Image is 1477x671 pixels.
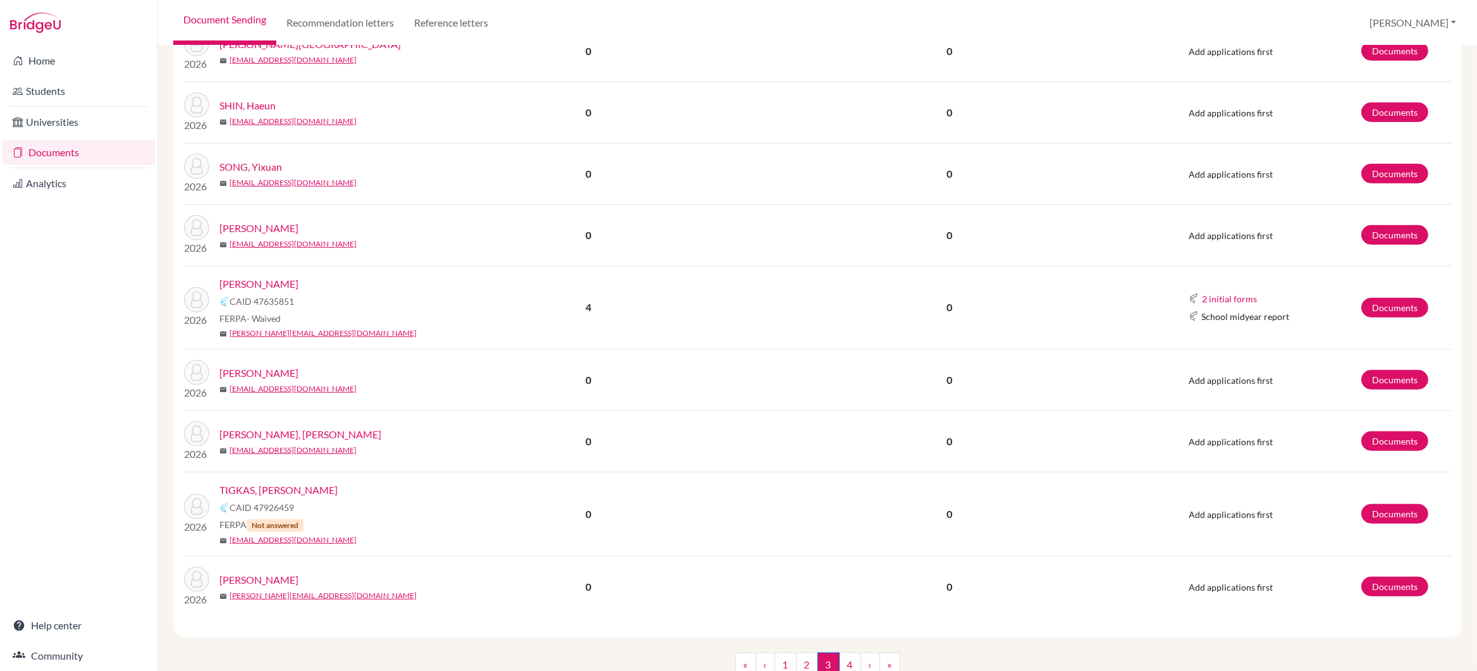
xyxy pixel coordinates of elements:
[741,507,1158,522] p: 0
[1189,311,1199,321] img: Common App logo
[741,372,1158,388] p: 0
[3,78,155,104] a: Students
[741,228,1158,243] p: 0
[219,221,298,236] a: [PERSON_NAME]
[3,109,155,135] a: Universities
[585,168,591,180] b: 0
[1361,102,1428,122] a: Documents
[230,295,294,308] span: CAID 47635851
[585,45,591,57] b: 0
[219,312,281,325] span: FERPA
[741,166,1158,182] p: 0
[219,276,298,292] a: [PERSON_NAME]
[184,240,209,255] p: 2026
[219,593,227,600] span: mail
[1361,431,1428,451] a: Documents
[741,44,1158,59] p: 0
[219,180,227,187] span: mail
[3,48,155,73] a: Home
[184,287,209,312] img: SOOD, Ariana
[230,590,417,601] a: [PERSON_NAME][EMAIL_ADDRESS][DOMAIN_NAME]
[1189,108,1273,118] span: Add applications first
[219,118,227,126] span: mail
[1201,310,1289,323] span: School midyear report
[585,435,591,447] b: 0
[219,503,230,513] img: Common App logo
[219,386,227,393] span: mail
[3,613,155,638] a: Help center
[1361,504,1428,524] a: Documents
[1189,169,1273,180] span: Add applications first
[184,118,209,133] p: 2026
[219,537,227,545] span: mail
[184,421,209,446] img: TAKEUCHI, Mahoro
[1189,375,1273,386] span: Add applications first
[219,57,227,65] span: mail
[219,447,227,455] span: mail
[1361,577,1428,596] a: Documents
[184,519,209,534] p: 2026
[1189,293,1199,304] img: Common App logo
[230,328,417,339] a: [PERSON_NAME][EMAIL_ADDRESS][DOMAIN_NAME]
[219,98,276,113] a: SHIN, Haeun
[1361,41,1428,61] a: Documents
[219,572,298,588] a: [PERSON_NAME]
[219,518,303,532] span: FERPA
[247,313,281,324] span: - Waived
[1361,298,1428,317] a: Documents
[741,434,1158,449] p: 0
[219,366,298,381] a: [PERSON_NAME]
[230,383,357,395] a: [EMAIL_ADDRESS][DOMAIN_NAME]
[230,445,357,456] a: [EMAIL_ADDRESS][DOMAIN_NAME]
[230,501,294,514] span: CAID 47926459
[184,215,209,240] img: Soni, Arshia
[741,579,1158,594] p: 0
[184,92,209,118] img: SHIN, Haeun
[219,297,230,307] img: Common App logo
[585,581,591,593] b: 0
[184,385,209,400] p: 2026
[1189,230,1273,241] span: Add applications first
[219,241,227,249] span: mail
[184,179,209,194] p: 2026
[219,159,282,175] a: SONG, Yixuan
[10,13,61,33] img: Bridge-U
[184,592,209,607] p: 2026
[184,56,209,71] p: 2026
[1364,11,1462,35] button: [PERSON_NAME]
[585,301,591,313] b: 4
[3,140,155,165] a: Documents
[3,171,155,196] a: Analytics
[585,229,591,241] b: 0
[1361,370,1428,390] a: Documents
[585,106,591,118] b: 0
[184,154,209,179] img: SONG, Yixuan
[585,374,591,386] b: 0
[3,643,155,668] a: Community
[184,360,209,385] img: STEWART, Caitlin
[184,494,209,519] img: TIGKAS, Christos Angelos
[184,567,209,592] img: TORO, Jose Ignacio
[1189,509,1273,520] span: Add applications first
[741,105,1158,120] p: 0
[219,427,381,442] a: [PERSON_NAME], [PERSON_NAME]
[230,238,357,250] a: [EMAIL_ADDRESS][DOMAIN_NAME]
[230,534,357,546] a: [EMAIL_ADDRESS][DOMAIN_NAME]
[219,483,338,498] a: TIGKAS, [PERSON_NAME]
[1189,436,1273,447] span: Add applications first
[1361,225,1428,245] a: Documents
[230,177,357,188] a: [EMAIL_ADDRESS][DOMAIN_NAME]
[741,300,1158,315] p: 0
[230,116,357,127] a: [EMAIL_ADDRESS][DOMAIN_NAME]
[1189,46,1273,57] span: Add applications first
[1361,164,1428,183] a: Documents
[1201,292,1258,306] button: 2 initial forms
[247,519,303,532] span: Not answered
[1189,582,1273,593] span: Add applications first
[585,508,591,520] b: 0
[184,446,209,462] p: 2026
[230,54,357,66] a: [EMAIL_ADDRESS][DOMAIN_NAME]
[184,312,209,328] p: 2026
[219,330,227,338] span: mail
